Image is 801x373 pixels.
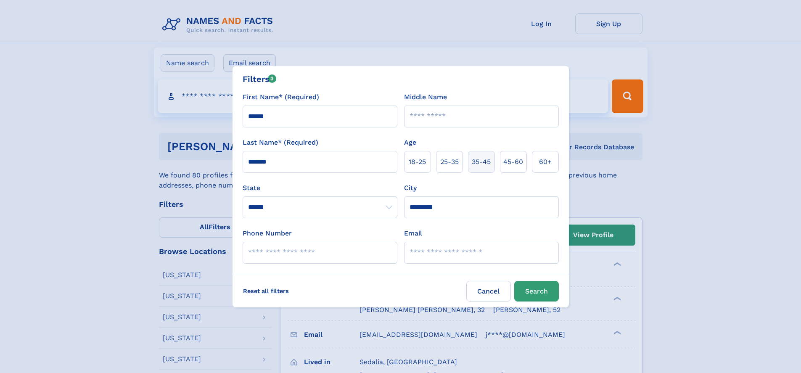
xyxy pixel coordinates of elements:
label: Age [404,138,416,148]
label: Reset all filters [238,281,294,301]
label: Email [404,228,422,238]
label: State [243,183,397,193]
span: 35‑45 [472,157,491,167]
span: 18‑25 [409,157,426,167]
label: Middle Name [404,92,447,102]
div: Filters [243,73,277,85]
label: Last Name* (Required) [243,138,318,148]
label: City [404,183,417,193]
label: Cancel [466,281,511,302]
label: Phone Number [243,228,292,238]
button: Search [514,281,559,302]
span: 25‑35 [440,157,459,167]
span: 60+ [539,157,552,167]
label: First Name* (Required) [243,92,319,102]
span: 45‑60 [503,157,523,167]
